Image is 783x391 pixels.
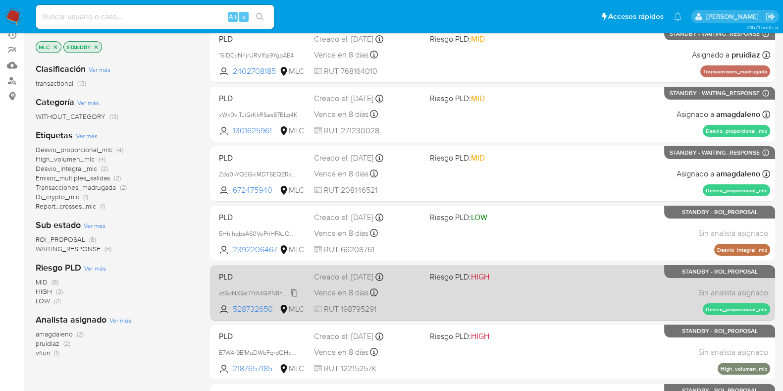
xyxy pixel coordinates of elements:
[706,12,762,21] p: federico.pizzingrilli@mercadolibre.com
[674,12,682,21] a: Notificaciones
[250,10,270,24] button: search-icon
[242,12,245,21] span: s
[765,11,776,22] a: Salir
[229,12,237,21] span: Alt
[36,10,274,23] input: Buscar usuario o caso...
[608,11,664,22] span: Accesos rápidos
[746,23,778,31] span: 3.157.1-hotfix-5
